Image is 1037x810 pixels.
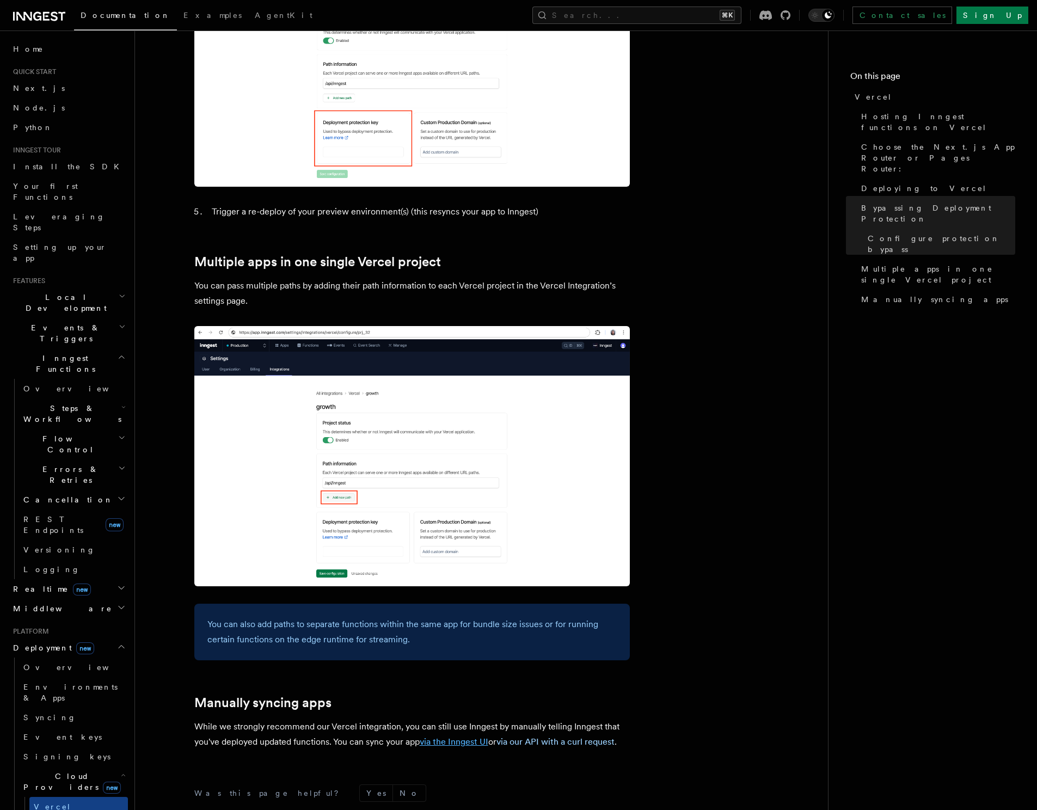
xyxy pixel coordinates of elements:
[850,70,1015,87] h4: On this page
[19,771,121,793] span: Cloud Providers
[850,87,1015,107] a: Vercel
[194,604,630,660] div: You can also add paths to separate functions within the same app for bundle size issues or for ru...
[19,379,128,398] a: Overview
[194,326,630,586] img: Add new path information button in the Inngest dashboard
[9,146,61,155] span: Inngest tour
[9,603,112,614] span: Middleware
[194,719,630,750] p: While we strongly recommend our Vercel integration, you can still use Inngest by manually telling...
[23,733,102,741] span: Event keys
[861,294,1008,305] span: Manually syncing apps
[19,677,128,708] a: Environments & Apps
[9,292,119,314] span: Local Development
[19,490,128,510] button: Cancellation
[23,384,136,393] span: Overview
[9,638,128,658] button: Deploymentnew
[13,162,126,171] span: Install the SDK
[9,318,128,348] button: Events & Triggers
[19,727,128,747] a: Event keys
[81,11,170,20] span: Documentation
[9,642,94,653] span: Deployment
[23,663,136,672] span: Overview
[19,459,128,490] button: Errors & Retries
[183,11,242,20] span: Examples
[9,237,128,268] a: Setting up your app
[857,179,1015,198] a: Deploying to Vercel
[861,183,987,194] span: Deploying to Vercel
[23,713,76,722] span: Syncing
[861,202,1015,224] span: Bypassing Deployment Protection
[9,118,128,137] a: Python
[248,3,319,29] a: AgentKit
[855,91,892,102] span: Vercel
[720,10,735,21] kbd: ⌘K
[360,785,392,801] button: Yes
[23,683,118,702] span: Environments & Apps
[9,348,128,379] button: Inngest Functions
[19,464,118,486] span: Errors & Retries
[9,584,91,594] span: Realtime
[13,182,78,201] span: Your first Functions
[74,3,177,30] a: Documentation
[19,433,118,455] span: Flow Control
[194,788,346,799] p: Was this page helpful?
[9,176,128,207] a: Your first Functions
[496,737,615,747] a: via our API with a curl request
[19,540,128,560] a: Versioning
[194,254,441,269] a: Multiple apps in one single Vercel project
[103,782,121,794] span: new
[177,3,248,29] a: Examples
[9,322,119,344] span: Events & Triggers
[19,510,128,540] a: REST Endpointsnew
[13,44,44,54] span: Home
[76,642,94,654] span: new
[9,277,45,285] span: Features
[19,403,121,425] span: Steps & Workflows
[393,785,426,801] button: No
[857,107,1015,137] a: Hosting Inngest functions on Vercel
[532,7,741,24] button: Search...⌘K
[255,11,312,20] span: AgentKit
[19,766,128,797] button: Cloud Providersnew
[13,243,107,262] span: Setting up your app
[19,398,128,429] button: Steps & Workflows
[19,429,128,459] button: Flow Control
[857,290,1015,309] a: Manually syncing apps
[861,111,1015,133] span: Hosting Inngest functions on Vercel
[13,84,65,93] span: Next.js
[9,78,128,98] a: Next.js
[19,658,128,677] a: Overview
[23,515,83,535] span: REST Endpoints
[9,157,128,176] a: Install the SDK
[19,708,128,727] a: Syncing
[861,263,1015,285] span: Multiple apps in one single Vercel project
[13,103,65,112] span: Node.js
[106,518,124,531] span: new
[9,39,128,59] a: Home
[9,379,128,579] div: Inngest Functions
[9,287,128,318] button: Local Development
[194,695,332,710] a: Manually syncing apps
[420,737,488,747] a: via the Inngest UI
[13,123,53,132] span: Python
[9,599,128,618] button: Middleware
[23,545,95,554] span: Versioning
[23,752,111,761] span: Signing keys
[808,9,834,22] button: Toggle dark mode
[13,212,105,232] span: Leveraging Steps
[9,98,128,118] a: Node.js
[19,747,128,766] a: Signing keys
[19,494,113,505] span: Cancellation
[23,565,80,574] span: Logging
[9,67,56,76] span: Quick start
[852,7,952,24] a: Contact sales
[857,198,1015,229] a: Bypassing Deployment Protection
[208,204,630,219] li: Trigger a re-deploy of your preview environment(s) (this resyncs your app to Inngest)
[9,627,49,636] span: Platform
[956,7,1028,24] a: Sign Up
[9,353,118,375] span: Inngest Functions
[9,579,128,599] button: Realtimenew
[9,207,128,237] a: Leveraging Steps
[863,229,1015,259] a: Configure protection bypass
[868,233,1015,255] span: Configure protection bypass
[194,278,630,309] p: You can pass multiple paths by adding their path information to each Vercel project in the Vercel...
